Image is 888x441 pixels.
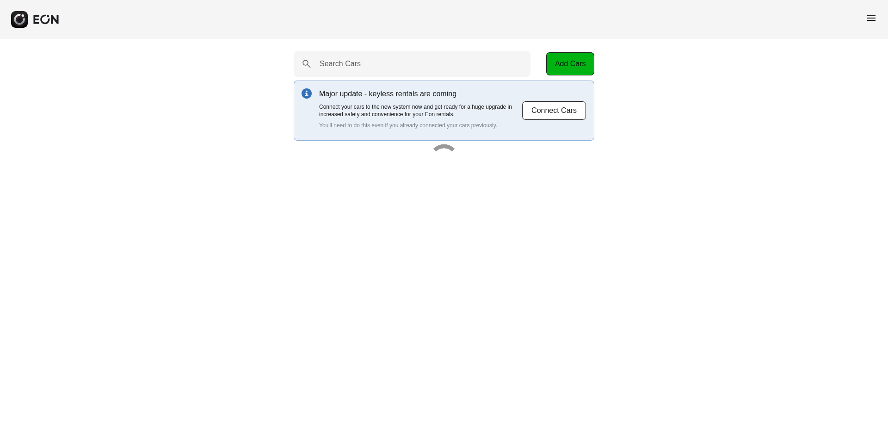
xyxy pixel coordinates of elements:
[319,103,522,118] p: Connect your cars to the new system now and get ready for a huge upgrade in increased safety and ...
[522,101,586,120] button: Connect Cars
[319,122,522,129] p: You'll need to do this even if you already connected your cars previously.
[546,52,594,75] button: Add Cars
[302,88,312,99] img: info
[320,58,361,69] label: Search Cars
[319,88,522,99] p: Major update - keyless rentals are coming
[866,12,877,24] span: menu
